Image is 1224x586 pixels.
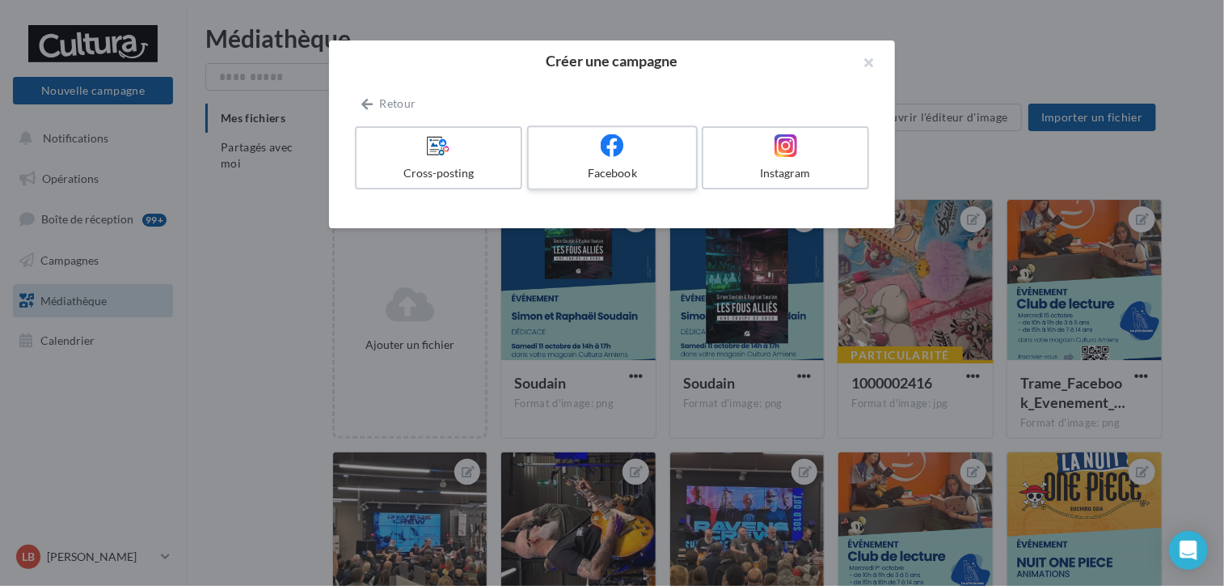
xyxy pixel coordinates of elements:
div: Cross-posting [363,165,514,181]
button: Retour [355,94,422,113]
div: Open Intercom Messenger [1169,531,1208,570]
div: Facebook [535,165,689,181]
h2: Créer une campagne [355,53,869,68]
div: Instagram [710,165,861,181]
